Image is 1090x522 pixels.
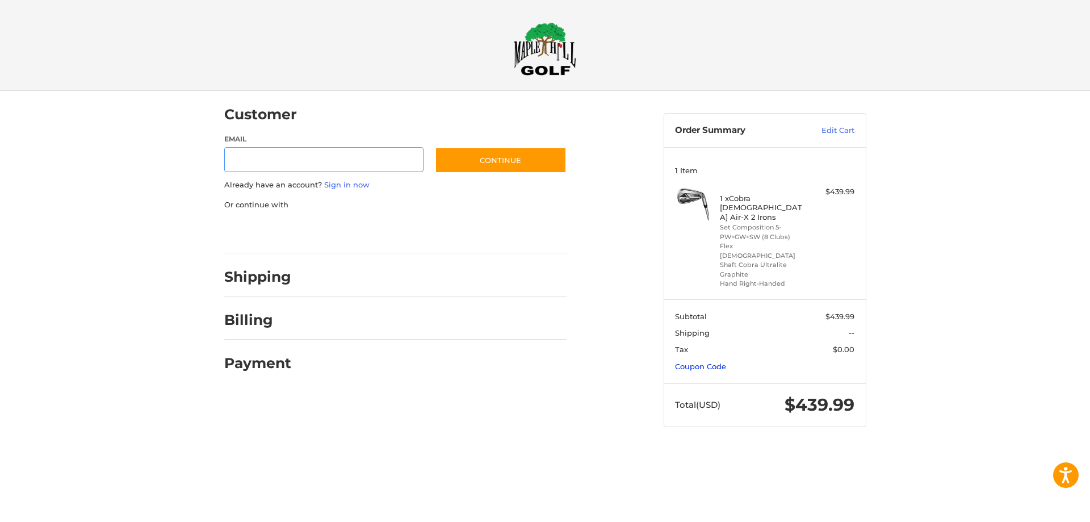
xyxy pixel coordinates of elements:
span: Total (USD) [675,399,720,410]
p: Or continue with [224,199,567,211]
iframe: Google Customer Reviews [996,491,1090,522]
iframe: PayPal-venmo [413,222,498,242]
span: $439.99 [785,394,854,415]
a: Coupon Code [675,362,726,371]
span: Subtotal [675,312,707,321]
iframe: PayPal-paylater [317,222,402,242]
a: Edit Cart [797,125,854,136]
p: Already have an account? [224,179,567,191]
li: Set Composition 5-PW+GW+SW (8 Clubs) [720,223,807,241]
li: Flex [DEMOGRAPHIC_DATA] [720,241,807,260]
h4: 1 x Cobra [DEMOGRAPHIC_DATA] Air-X 2 Irons [720,194,807,222]
button: Continue [435,147,567,173]
li: Shaft Cobra Ultralite Graphite [720,260,807,279]
div: $439.99 [810,186,854,198]
span: -- [849,328,854,337]
span: Tax [675,345,688,354]
h2: Shipping [224,268,291,286]
img: Maple Hill Golf [514,22,576,76]
h3: 1 Item [675,166,854,175]
a: Sign in now [324,180,370,189]
iframe: PayPal-paypal [220,222,305,242]
span: $439.99 [825,312,854,321]
li: Hand Right-Handed [720,279,807,289]
span: Shipping [675,328,710,337]
span: $0.00 [833,345,854,354]
h2: Customer [224,106,297,123]
h2: Payment [224,354,291,372]
h2: Billing [224,311,291,329]
label: Email [224,134,424,144]
h3: Order Summary [675,125,797,136]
